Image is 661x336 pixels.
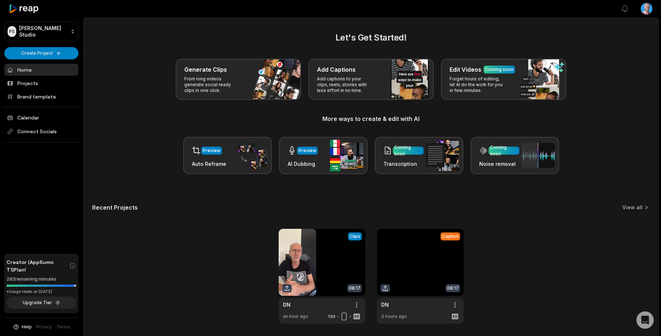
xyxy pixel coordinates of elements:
[56,324,70,330] a: Terms
[383,160,424,168] h3: Transcription
[330,140,363,171] img: ai_dubbing.png
[22,324,32,330] span: Help
[4,64,78,76] a: Home
[317,76,373,93] p: Add captions to your clips, reels, stories with less effort in no time.
[622,204,643,211] a: View all
[485,66,514,73] div: Coming soon
[4,91,78,102] a: Brand template
[394,144,422,157] div: Coming soon
[92,204,138,211] h2: Recent Projects
[7,289,76,294] div: *Usage resets on [DATE]
[7,297,76,309] button: Upgrade Tier
[479,160,519,168] h3: Noise removal
[92,31,650,44] h2: Let's Get Started!
[521,143,555,168] img: noise_removal.png
[636,311,654,329] div: Open Intercom Messenger
[234,142,267,170] img: auto_reframe.png
[288,160,318,168] h3: AI Dubbing
[36,324,52,330] a: Privacy
[317,65,356,74] h3: Add Captions
[4,125,78,138] span: Connect Socials
[192,160,226,168] h3: Auto Reframe
[92,114,650,123] h3: More ways to create & edit with AI
[426,140,459,171] img: transcription.png
[4,112,78,123] a: Calendar
[7,258,69,273] span: Creator (AppSumo T1) Plan!
[8,26,16,37] div: PS
[184,76,240,93] p: From long videos generate social ready clips in one click.
[490,144,518,157] div: Coming soon
[7,276,76,283] div: 292 remaining minutes
[13,324,32,330] button: Help
[184,65,227,74] h3: Generate Clips
[299,147,316,154] div: Preview
[4,77,78,89] a: Projects
[19,25,68,38] p: [PERSON_NAME] Studio
[4,47,78,59] button: Create Project
[450,76,506,93] p: Forget hours of editing, let AI do the work for you in few minutes.
[450,65,481,74] h3: Edit Videos
[283,301,291,308] a: DN
[203,147,220,154] div: Preview
[381,301,389,308] a: DN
